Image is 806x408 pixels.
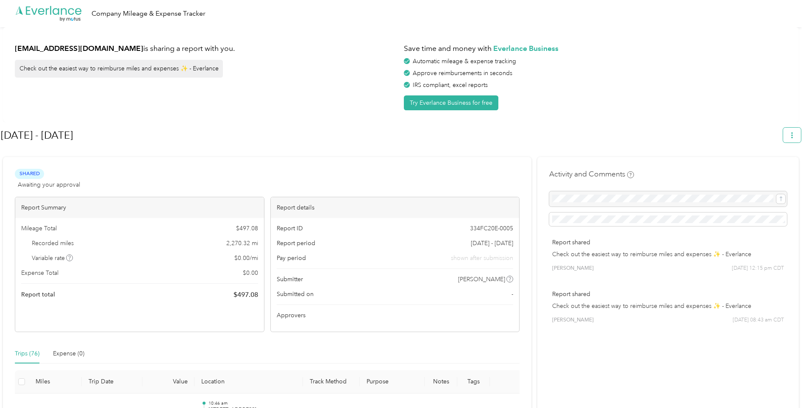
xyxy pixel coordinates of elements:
[32,254,73,263] span: Variable rate
[21,290,55,299] span: Report total
[552,302,784,310] p: Check out the easiest way to reimburse miles and expenses ✨ - Everlance
[277,311,306,320] span: Approvers
[552,290,784,299] p: Report shared
[413,70,512,77] span: Approve reimbursements in seconds
[277,254,306,263] span: Pay period
[451,254,513,263] span: shown after submission
[21,224,57,233] span: Mileage Total
[404,95,498,110] button: Try Everlance Business for free
[549,169,634,179] h4: Activity and Comments
[277,239,315,248] span: Report period
[15,44,143,53] strong: [EMAIL_ADDRESS][DOMAIN_NAME]
[243,268,258,277] span: $ 0.00
[236,224,258,233] span: $ 497.08
[32,239,74,248] span: Recorded miles
[552,238,784,247] p: Report shared
[413,81,488,89] span: IRS compliant, excel reports
[404,43,787,54] h1: Save time and money with
[277,224,303,233] span: Report ID
[142,370,195,394] th: Value
[29,370,82,394] th: Miles
[425,370,457,394] th: Notes
[552,316,594,324] span: [PERSON_NAME]
[21,268,58,277] span: Expense Total
[511,290,513,299] span: -
[15,197,264,218] div: Report Summary
[15,349,39,358] div: Trips (76)
[15,169,44,179] span: Shared
[234,254,258,263] span: $ 0.00 / mi
[18,180,80,189] span: Awaiting your approval
[733,316,784,324] span: [DATE] 08:43 am CDT
[471,239,513,248] span: [DATE] - [DATE]
[413,58,516,65] span: Automatic mileage & expense tracking
[82,370,142,394] th: Trip Date
[53,349,84,358] div: Expense (0)
[732,265,784,272] span: [DATE] 12:15 pm CDT
[470,224,513,233] span: 334FC20E-0005
[458,275,505,284] span: [PERSON_NAME]
[493,44,559,53] strong: Everlance Business
[226,239,258,248] span: 2,270.32 mi
[233,290,258,300] span: $ 497.08
[360,370,425,394] th: Purpose
[15,43,398,54] h1: is sharing a report with you.
[303,370,359,394] th: Track Method
[92,8,206,19] div: Company Mileage & Expense Tracker
[552,265,594,272] span: [PERSON_NAME]
[15,60,223,78] div: Check out the easiest way to reimburse miles and expenses ✨ - Everlance
[552,250,784,259] p: Check out the easiest way to reimburse miles and expenses ✨ - Everlance
[208,400,297,406] p: 10:46 am
[277,275,303,284] span: Submitter
[195,370,303,394] th: Location
[457,370,490,394] th: Tags
[277,290,314,299] span: Submitted on
[1,125,777,145] h1: June 20 - Oct 1 2025
[271,197,520,218] div: Report details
